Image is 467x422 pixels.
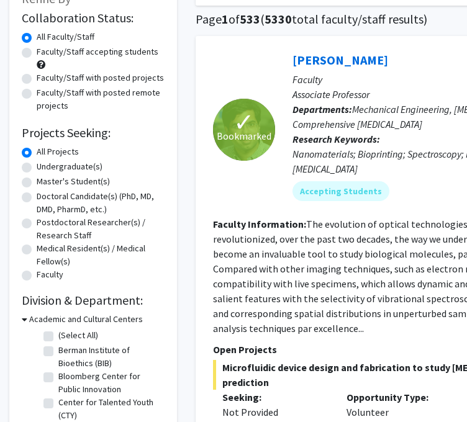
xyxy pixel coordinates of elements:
[222,390,328,405] p: Seeking:
[213,218,306,230] b: Faculty Information:
[292,103,352,115] b: Departments:
[292,52,388,68] a: [PERSON_NAME]
[217,128,271,143] span: Bookmarked
[22,125,165,140] h2: Projects Seeking:
[292,181,389,201] mat-chip: Accepting Students
[240,11,260,27] span: 533
[37,160,102,173] label: Undergraduate(s)
[37,242,165,268] label: Medical Resident(s) / Medical Fellow(s)
[37,86,165,112] label: Faculty/Staff with posted remote projects
[222,11,229,27] span: 1
[37,268,63,281] label: Faculty
[22,293,165,308] h2: Division & Department:
[37,175,110,188] label: Master's Student(s)
[58,329,98,342] label: (Select All)
[58,396,161,422] label: Center for Talented Youth (CTY)
[222,405,328,420] div: Not Provided
[233,116,255,128] span: ✓
[337,390,461,420] div: Volunteer
[37,71,164,84] label: Faculty/Staff with posted projects
[58,370,161,396] label: Bloomberg Center for Public Innovation
[37,145,79,158] label: All Projects
[9,366,53,413] iframe: Chat
[292,133,380,145] b: Research Keywords:
[265,11,292,27] span: 5330
[37,45,158,58] label: Faculty/Staff accepting students
[347,390,452,405] p: Opportunity Type:
[37,216,165,242] label: Postdoctoral Researcher(s) / Research Staff
[29,313,143,326] h3: Academic and Cultural Centers
[58,344,161,370] label: Berman Institute of Bioethics (BIB)
[37,190,165,216] label: Doctoral Candidate(s) (PhD, MD, DMD, PharmD, etc.)
[22,11,165,25] h2: Collaboration Status:
[37,30,94,43] label: All Faculty/Staff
